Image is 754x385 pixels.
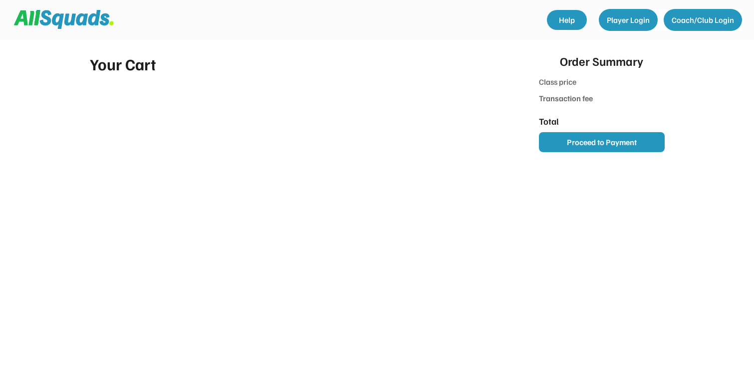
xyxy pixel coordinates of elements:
div: Transaction fee [539,92,594,104]
img: Squad%20Logo.svg [14,10,114,29]
div: Total [539,115,594,128]
button: Player Login [599,9,658,31]
div: Class price [539,76,594,89]
div: Order Summary [560,52,643,70]
button: Coach/Club Login [664,9,742,31]
a: Help [547,10,587,30]
div: Your Cart [90,52,503,76]
button: Proceed to Payment [539,132,665,152]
